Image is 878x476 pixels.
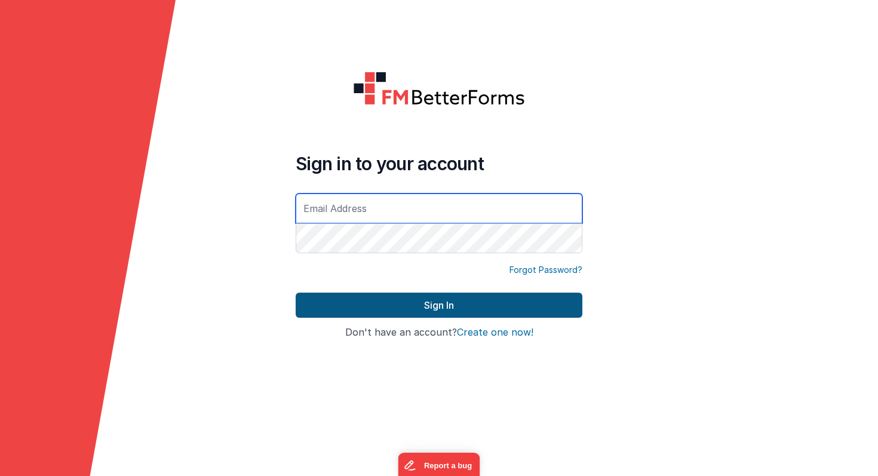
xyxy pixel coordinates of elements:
input: Email Address [296,194,582,223]
a: Forgot Password? [509,264,582,276]
button: Create one now! [457,327,533,338]
h4: Sign in to your account [296,153,582,174]
button: Sign In [296,293,582,318]
h4: Don't have an account? [296,327,582,338]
